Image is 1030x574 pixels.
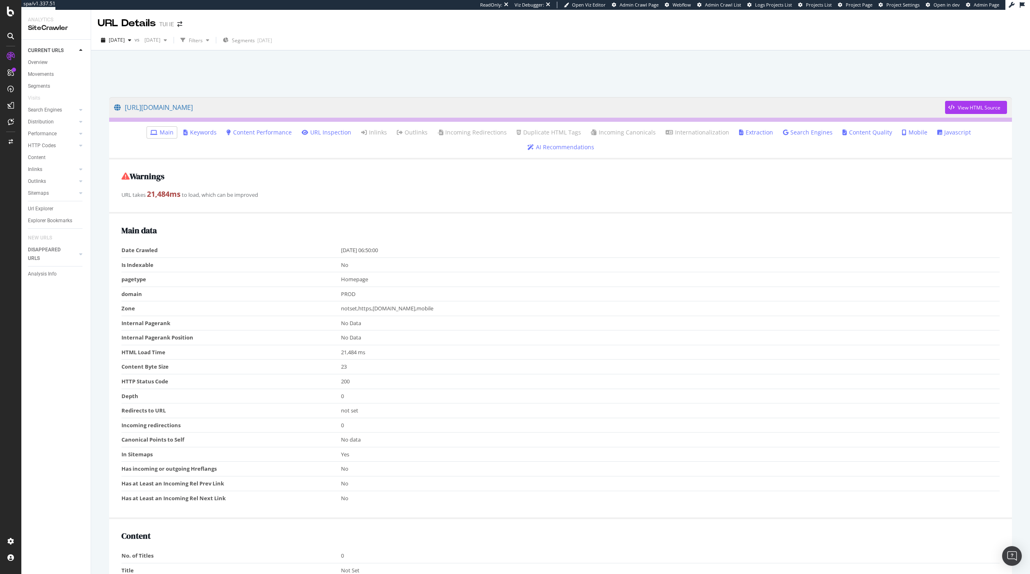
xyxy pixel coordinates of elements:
[28,165,42,174] div: Inlinks
[28,16,84,23] div: Analytics
[28,216,72,225] div: Explorer Bookmarks
[517,128,581,137] a: Duplicate HTML Tags
[697,2,741,8] a: Admin Crawl List
[437,128,507,137] a: Incoming Redirections
[937,128,971,137] a: Javascript
[28,234,52,242] div: NEW URLS
[341,345,1000,360] td: 21,484 ms
[341,476,1000,491] td: No
[28,23,84,33] div: SiteCrawler
[28,165,77,174] a: Inlinks
[121,172,1000,181] h2: Warnings
[121,433,341,447] td: Canonical Points to Self
[121,301,341,316] td: Zone
[341,330,1000,345] td: No Data
[28,205,85,213] a: Url Explorer
[121,491,341,505] td: Has at Least an Incoming Rel Next Link
[1002,546,1022,566] div: Open Intercom Messenger
[121,243,341,257] td: Date Crawled
[177,21,182,27] div: arrow-right-arrow-left
[480,2,502,8] div: ReadOnly:
[121,531,1000,540] h2: Content
[341,462,1000,476] td: No
[902,128,927,137] a: Mobile
[798,2,832,8] a: Projects List
[121,447,341,462] td: In Sitemaps
[515,2,544,8] div: Viz Debugger:
[665,2,691,8] a: Webflow
[341,447,1000,462] td: Yes
[838,2,872,8] a: Project Page
[341,257,1000,272] td: No
[121,272,341,287] td: pagetype
[673,2,691,8] span: Webflow
[842,128,892,137] a: Content Quality
[974,2,999,8] span: Admin Page
[28,106,77,114] a: Search Engines
[591,128,656,137] a: Incoming Canonicals
[121,345,341,360] td: HTML Load Time
[28,94,48,102] a: Visits
[945,101,1007,114] button: View HTML Source
[341,389,1000,403] td: 0
[121,330,341,345] td: Internal Pagerank Position
[341,418,1000,433] td: 0
[28,189,77,198] a: Sitemaps
[28,246,77,263] a: DISAPPEARED URLS
[341,549,1000,563] td: 0
[28,153,46,162] div: Content
[958,104,1000,111] div: View HTML Source
[227,128,292,137] a: Content Performance
[620,2,659,8] span: Admin Crawl Page
[159,20,174,28] div: TUI IE
[28,270,57,278] div: Analysis Info
[28,46,77,55] a: CURRENT URLS
[121,226,1000,235] h2: Main data
[121,257,341,272] td: Is Indexable
[747,2,792,8] a: Logs Projects List
[966,2,999,8] a: Admin Page
[121,462,341,476] td: Has incoming or outgoing Hreflangs
[28,82,50,91] div: Segments
[527,143,594,151] a: AI Recommendations
[564,2,606,8] a: Open Viz Editor
[28,130,77,138] a: Performance
[232,37,255,44] span: Segments
[341,316,1000,330] td: No Data
[141,36,160,43] span: 2025 Sep. 29th
[28,141,77,150] a: HTTP Codes
[177,34,213,47] button: Filters
[121,549,341,563] td: No. of Titles
[28,58,48,67] div: Overview
[341,491,1000,505] td: No
[114,97,945,118] a: [URL][DOMAIN_NAME]
[183,128,217,137] a: Keywords
[886,2,920,8] span: Project Settings
[341,272,1000,287] td: Homepage
[121,403,341,418] td: Redirects to URL
[879,2,920,8] a: Project Settings
[28,205,53,213] div: Url Explorer
[341,567,359,574] span: Not Set
[28,153,85,162] a: Content
[220,34,275,47] button: Segments[DATE]
[28,141,56,150] div: HTTP Codes
[341,243,1000,257] td: [DATE] 06:50:00
[28,82,85,91] a: Segments
[341,301,1000,316] td: notset,https,[DOMAIN_NAME],mobile
[739,128,773,137] a: Extraction
[341,360,1000,374] td: 23
[28,234,60,242] a: NEW URLS
[397,128,428,137] a: Outlinks
[666,128,729,137] a: Internationalization
[28,177,77,186] a: Outlinks
[141,34,170,47] button: [DATE]
[28,118,54,126] div: Distribution
[28,216,85,225] a: Explorer Bookmarks
[341,374,1000,389] td: 200
[612,2,659,8] a: Admin Crawl Page
[28,118,77,126] a: Distribution
[806,2,832,8] span: Projects List
[121,418,341,433] td: Incoming redirections
[28,58,85,67] a: Overview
